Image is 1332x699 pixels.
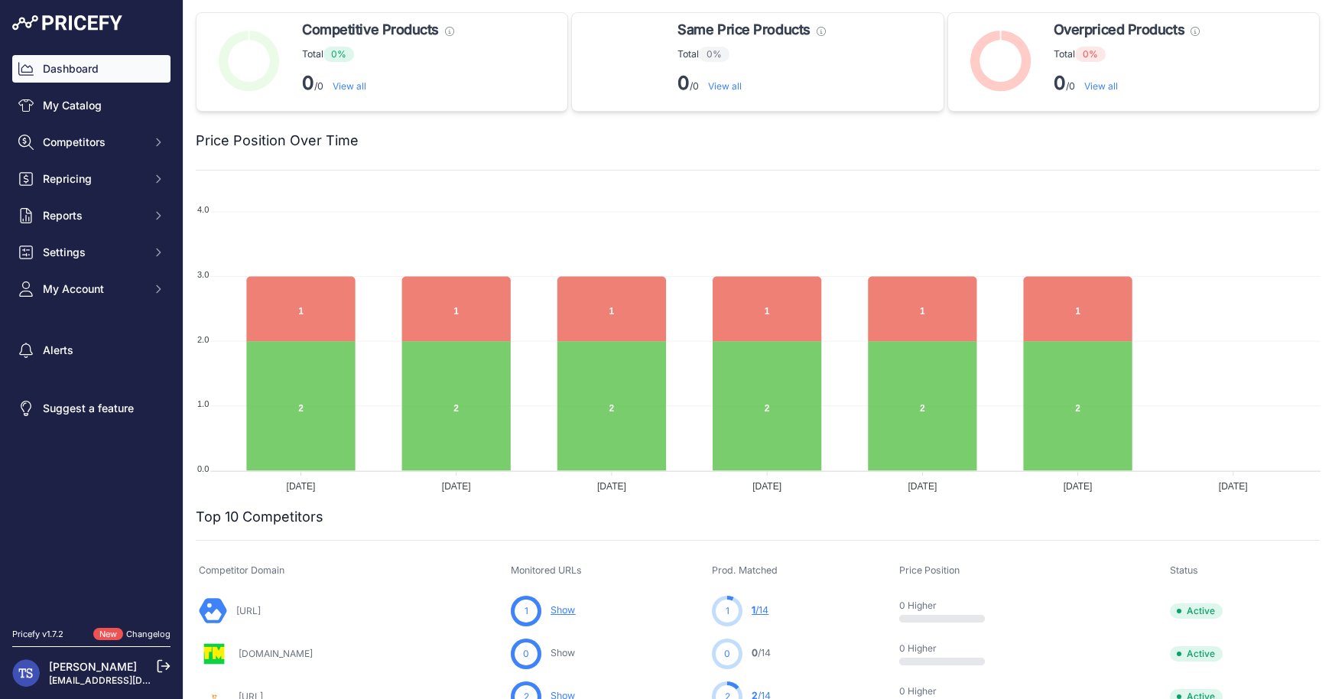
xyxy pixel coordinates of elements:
h2: Price Position Over Time [196,130,359,151]
p: Total [302,47,454,62]
button: Repricing [12,165,171,193]
strong: 0 [302,72,314,94]
span: Same Price Products [677,19,810,41]
tspan: 2.0 [197,335,209,344]
span: 0% [1075,47,1106,62]
span: Prod. Matched [712,564,778,576]
span: 1 [726,604,729,618]
tspan: [DATE] [1219,481,1248,492]
tspan: [DATE] [287,481,316,492]
tspan: [DATE] [908,481,937,492]
a: View all [708,80,742,92]
strong: 0 [677,72,690,94]
a: Show [551,604,575,616]
img: Pricefy Logo [12,15,122,31]
p: /0 [302,71,454,96]
p: /0 [1054,71,1200,96]
p: Total [677,47,825,62]
a: 0/14 [752,647,771,658]
span: 0 [523,647,529,661]
a: Changelog [126,629,171,639]
button: Competitors [12,128,171,156]
span: 0% [323,47,354,62]
p: 0 Higher [899,642,997,655]
p: Total [1054,47,1200,62]
p: 0 Higher [899,685,997,697]
span: 1 [752,604,755,616]
tspan: [DATE] [1064,481,1093,492]
a: View all [333,80,366,92]
strong: 0 [1054,72,1066,94]
a: [EMAIL_ADDRESS][DOMAIN_NAME] [49,675,209,686]
a: My Catalog [12,92,171,119]
span: Competitor Domain [199,564,284,576]
h2: Top 10 Competitors [196,506,323,528]
a: Dashboard [12,55,171,83]
span: 1 [525,604,528,618]
span: 0 [752,647,758,658]
button: Settings [12,239,171,266]
tspan: 1.0 [197,399,209,408]
span: Price Position [899,564,960,576]
span: Active [1170,603,1223,619]
span: Competitive Products [302,19,439,41]
button: Reports [12,202,171,229]
a: View all [1084,80,1118,92]
a: Alerts [12,336,171,364]
span: Reports [43,208,143,223]
nav: Sidebar [12,55,171,610]
tspan: [DATE] [597,481,626,492]
span: Overpriced Products [1054,19,1184,41]
tspan: [DATE] [752,481,781,492]
tspan: [DATE] [442,481,471,492]
tspan: 3.0 [197,270,209,279]
tspan: 4.0 [197,205,209,214]
a: [PERSON_NAME] [49,660,137,673]
span: Repricing [43,171,143,187]
span: 0% [699,47,729,62]
a: [URL] [236,605,261,616]
a: Show [551,647,575,658]
span: Settings [43,245,143,260]
span: Status [1170,564,1198,576]
p: 0 Higher [899,600,997,612]
span: Monitored URLs [511,564,582,576]
span: New [93,628,123,641]
span: 0 [724,647,730,661]
button: My Account [12,275,171,303]
span: Active [1170,646,1223,662]
div: Pricefy v1.7.2 [12,628,63,641]
a: 1/14 [752,604,768,616]
a: [DOMAIN_NAME] [239,648,313,659]
tspan: 0.0 [197,464,209,473]
p: /0 [677,71,825,96]
span: My Account [43,281,143,297]
a: Suggest a feature [12,395,171,422]
span: Competitors [43,135,143,150]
